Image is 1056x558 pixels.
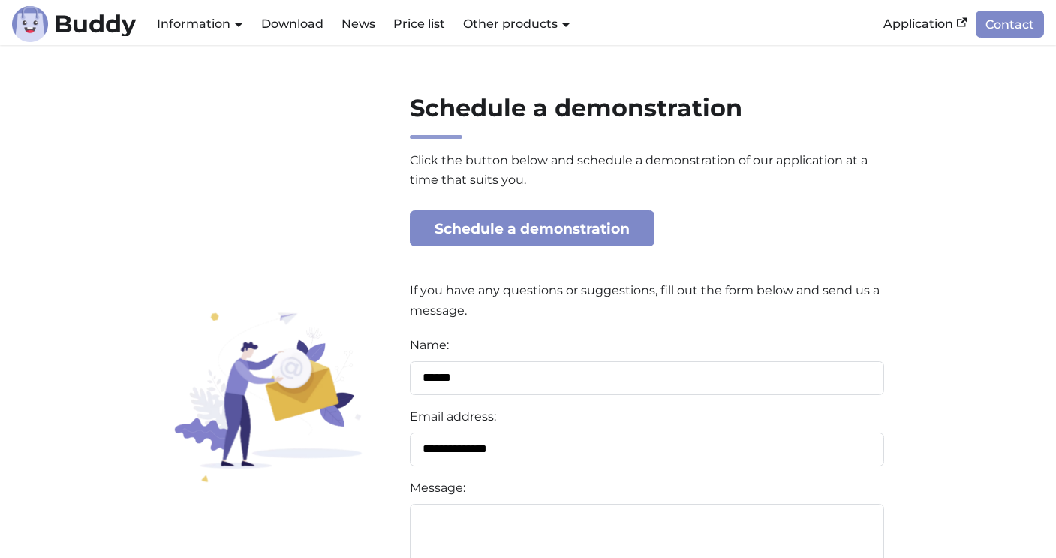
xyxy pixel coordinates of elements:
[410,93,742,122] font: Schedule a demonstration
[410,481,465,495] font: Message:
[261,17,323,31] font: Download
[410,409,496,424] font: Email address:
[332,11,384,37] a: News
[54,9,136,38] font: Buddy
[341,17,375,31] font: News
[12,6,136,42] a: LogoBuddy
[976,11,1044,37] a: Contact
[410,210,655,246] a: Schedule a demonstration
[167,309,366,482] img: Schedule a demonstration
[410,283,880,317] font: If you have any questions or suggestions, fill out the form below and send us a message.
[883,17,953,31] font: Application
[410,153,868,187] font: Click the button below and schedule a demonstration of our application at a time that suits you.
[393,17,445,31] font: Price list
[410,338,449,352] font: Name:
[157,17,243,31] a: Information
[384,11,454,37] a: Price list
[985,17,1034,32] font: Contact
[12,6,48,42] img: Logo
[874,11,976,37] a: Application
[463,17,558,31] font: Other products
[157,17,230,31] font: Information
[252,11,332,37] a: Download
[435,219,630,237] font: Schedule a demonstration
[463,17,570,31] a: Other products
